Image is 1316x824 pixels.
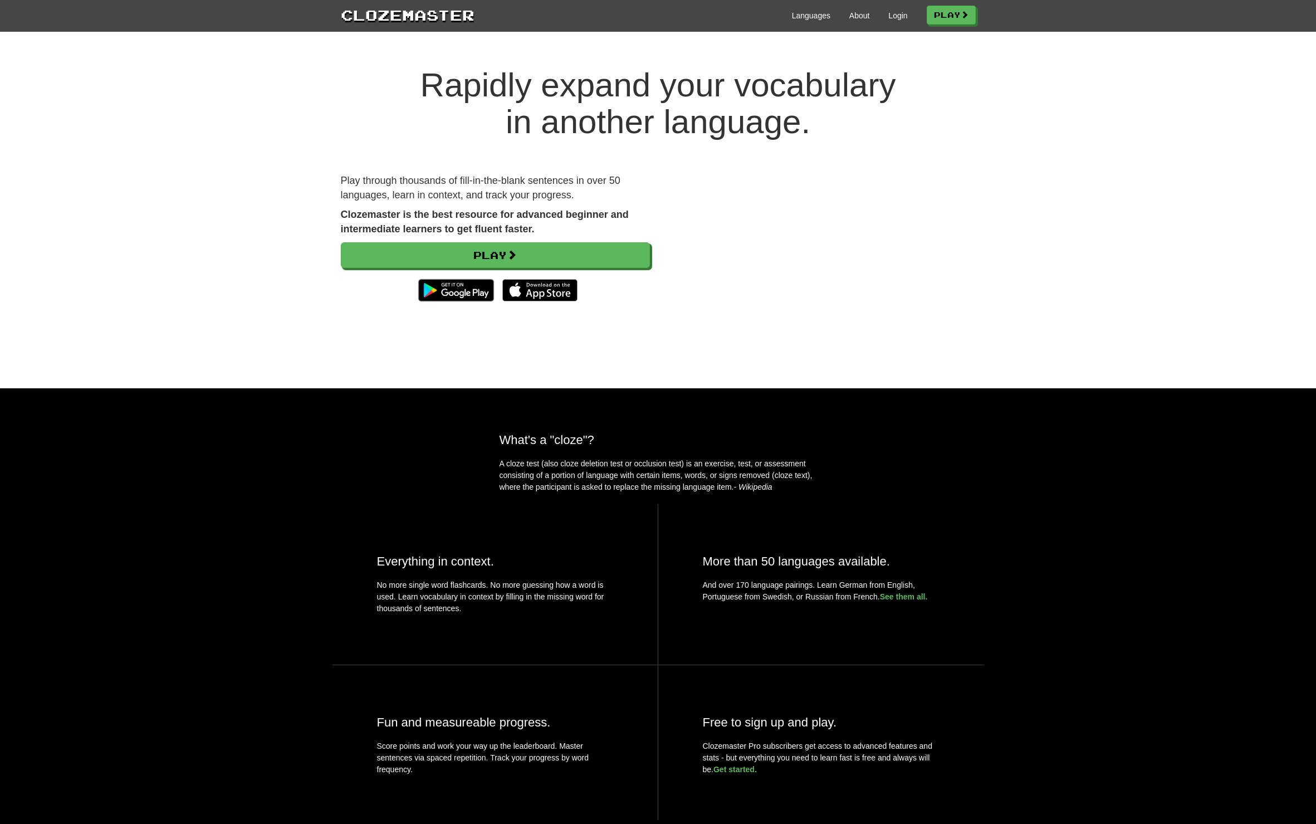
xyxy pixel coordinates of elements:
[703,579,940,603] p: And over 170 language pairings. Learn German from English, Portuguese from Swedish, or Russian fr...
[341,4,474,25] a: Clozemaster
[849,10,870,21] a: About
[341,174,650,202] p: Play through thousands of fill-in-the-blank sentences in over 50 languages, learn in context, and...
[377,554,613,568] h2: Everything in context.
[502,279,578,301] img: Download_on_the_App_Store_Badge_US-UK_135x40-25178aeef6eb6b83b96f5f2d004eda3bffbb37122de64afbaef7...
[713,765,757,774] a: Get started.
[734,482,772,491] em: - Wikipedia
[377,740,613,776] p: Score points and work your way up the leaderboard. Master sentences via spaced repetition. Track ...
[377,579,613,620] p: No more single word flashcards. No more guessing how a word is used. Learn vocabulary in context ...
[792,10,830,21] a: Languages
[341,242,650,268] a: Play
[500,458,817,493] p: A cloze test (also cloze deletion test or occlusion test) is an exercise, test, or assessment con...
[927,6,976,25] a: Play
[703,740,940,776] p: Clozemaster Pro subscribers get access to advanced features and stats - but everything you need t...
[500,433,817,447] h2: What's a "cloze"?
[880,592,928,601] a: See them all.
[703,715,940,729] h2: Free to sign up and play.
[377,715,613,729] h2: Fun and measureable progress.
[703,554,940,568] h2: More than 50 languages available.
[413,274,499,307] img: Get it on Google Play
[888,10,907,21] a: Login
[341,209,629,235] strong: Clozemaster is the best resource for advanced beginner and intermediate learners to get fluent fa...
